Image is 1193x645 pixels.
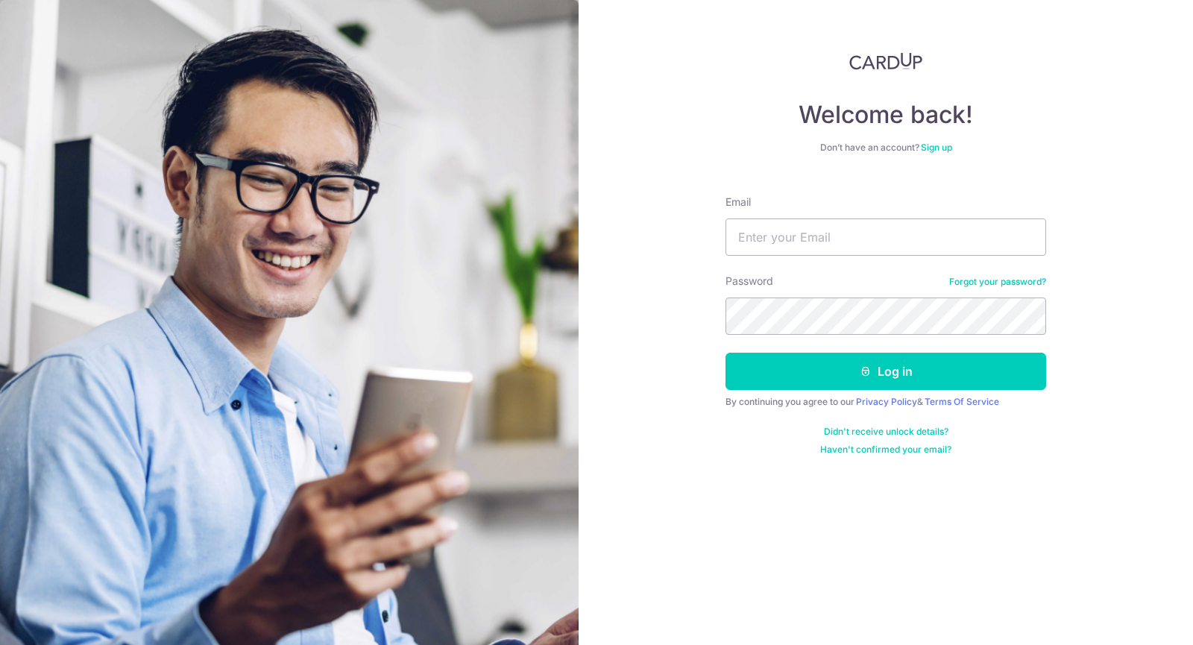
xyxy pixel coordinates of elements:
h4: Welcome back! [725,100,1046,130]
a: Didn't receive unlock details? [824,426,948,438]
a: Terms Of Service [925,396,999,407]
div: By continuing you agree to our & [725,396,1046,408]
a: Haven't confirmed your email? [820,444,951,456]
label: Email [725,195,751,210]
img: CardUp Logo [849,52,922,70]
button: Log in [725,353,1046,390]
a: Privacy Policy [856,396,917,407]
div: Don’t have an account? [725,142,1046,154]
a: Sign up [921,142,952,153]
input: Enter your Email [725,218,1046,256]
a: Forgot your password? [949,276,1046,288]
label: Password [725,274,773,289]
